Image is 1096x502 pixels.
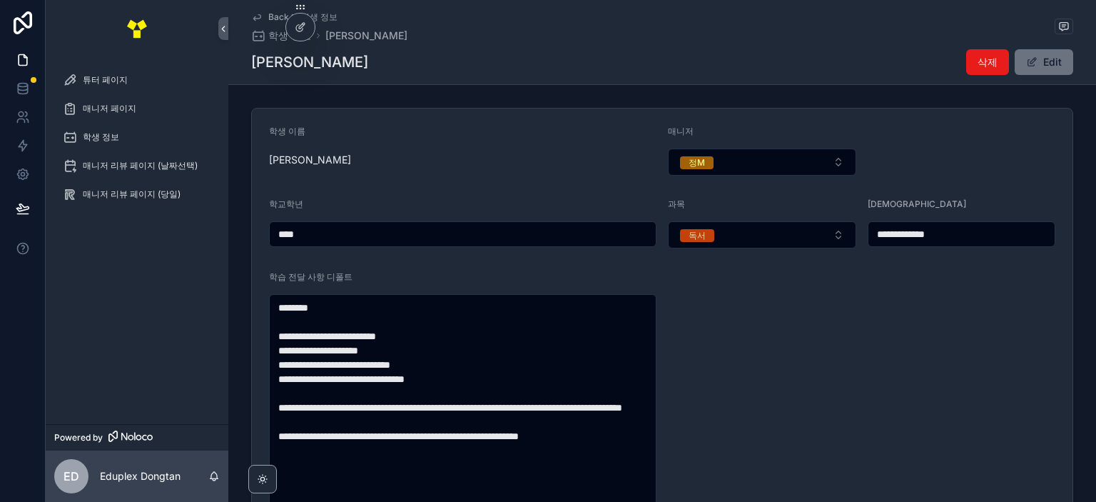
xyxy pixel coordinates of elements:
[868,199,966,209] span: [DEMOGRAPHIC_DATA]
[83,160,198,171] span: 매니저 리뷰 페이지 (날짜선택)
[126,17,148,40] img: App logo
[83,189,181,200] span: 매니저 리뷰 페이지 (당일)
[325,29,407,43] a: [PERSON_NAME]
[269,271,352,282] span: 학습 전달 사항 디폴트
[64,468,79,485] span: ED
[251,29,311,43] a: 학생 정보
[54,181,220,207] a: 매니저 리뷰 페이지 (당일)
[46,424,228,451] a: Powered by
[978,55,998,69] span: 삭제
[668,221,856,249] button: Select Button
[966,49,1009,75] button: 삭제
[689,156,705,169] div: 정M
[54,124,220,150] a: 학생 정보
[268,11,338,23] span: Back to 학생 정보
[100,469,181,483] p: Eduplex Dongtan
[83,131,119,143] span: 학생 정보
[668,199,685,209] span: 과목
[83,103,136,114] span: 매니저 페이지
[268,29,311,43] span: 학생 정보
[54,153,220,179] a: 매니저 리뷰 페이지 (날짜선택)
[269,199,303,209] span: 학교학년
[689,229,706,242] div: 독서
[251,11,338,23] a: Back to 학생 정보
[46,57,228,226] div: scrollable content
[54,432,103,443] span: Powered by
[83,74,128,86] span: 튜터 페이지
[269,126,305,136] span: 학생 이름
[668,126,694,136] span: 매니저
[269,153,656,167] span: [PERSON_NAME]
[1015,49,1073,75] button: Edit
[668,149,856,176] button: Select Button
[251,52,368,72] h1: [PERSON_NAME]
[54,67,220,93] a: 튜터 페이지
[54,96,220,121] a: 매니저 페이지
